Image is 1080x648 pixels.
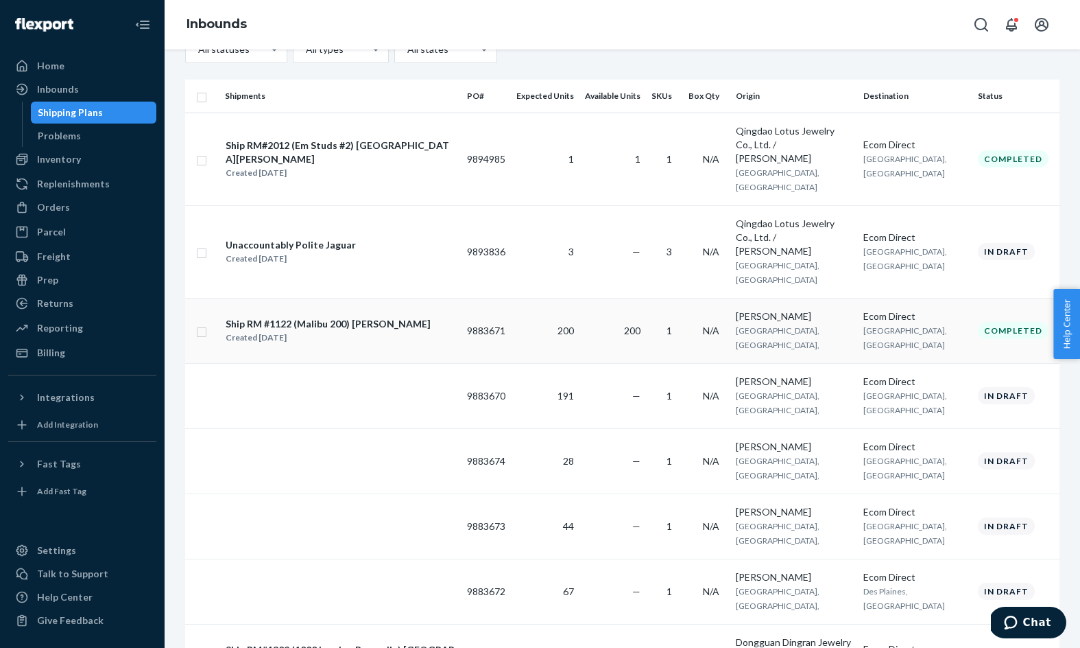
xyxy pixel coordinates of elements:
[219,80,461,113] th: Shipments
[187,16,247,32] a: Inbounds
[461,363,511,428] td: 9883670
[8,148,156,170] a: Inventory
[31,102,157,124] a: Shipping Plans
[736,586,819,611] span: [GEOGRAPHIC_DATA], [GEOGRAPHIC_DATA],
[8,586,156,608] a: Help Center
[557,390,574,402] span: 191
[978,243,1035,260] div: In draft
[557,325,574,336] span: 200
[667,520,672,532] span: 1
[632,390,640,402] span: —
[37,567,108,581] div: Talk to Support
[8,292,156,314] a: Returns
[863,375,967,389] div: Ecom Direct
[667,586,672,597] span: 1
[667,325,672,336] span: 1
[632,455,640,467] span: —
[863,586,945,611] span: Des Plaines, [GEOGRAPHIC_DATA]
[37,321,83,335] div: Reporting
[978,583,1035,600] div: In draft
[736,440,852,454] div: [PERSON_NAME]
[683,80,730,113] th: Box Qty
[736,260,819,285] span: [GEOGRAPHIC_DATA], [GEOGRAPHIC_DATA]
[568,153,574,165] span: 1
[863,154,947,178] span: [GEOGRAPHIC_DATA], [GEOGRAPHIC_DATA]
[730,80,857,113] th: Origin
[863,456,947,481] span: [GEOGRAPHIC_DATA], [GEOGRAPHIC_DATA]
[461,113,511,205] td: 9894985
[176,5,258,45] ol: breadcrumbs
[461,494,511,559] td: 9883673
[37,177,110,191] div: Replenishments
[1053,289,1080,359] button: Help Center
[736,217,852,258] div: Qingdao Lotus Jewelry Co., Ltd. / [PERSON_NAME]
[38,129,81,143] div: Problems
[8,317,156,339] a: Reporting
[703,586,719,597] span: N/A
[736,310,852,323] div: [PERSON_NAME]
[563,586,574,597] span: 67
[703,390,719,402] span: N/A
[579,80,646,113] th: Available Units
[703,246,719,257] span: N/A
[1028,11,1055,38] button: Open account menu
[568,246,574,257] span: 3
[632,246,640,257] span: —
[8,481,156,502] a: Add Fast Tag
[15,18,73,32] img: Flexport logo
[736,570,852,584] div: [PERSON_NAME]
[863,440,967,454] div: Ecom Direct
[8,563,156,585] button: Talk to Support
[8,269,156,291] a: Prep
[8,78,156,100] a: Inbounds
[37,297,73,310] div: Returns
[667,390,672,402] span: 1
[8,386,156,408] button: Integrations
[863,325,947,350] span: [GEOGRAPHIC_DATA], [GEOGRAPHIC_DATA]
[37,273,58,287] div: Prep
[511,80,579,113] th: Expected Units
[667,246,672,257] span: 3
[736,505,852,519] div: [PERSON_NAME]
[38,106,103,119] div: Shipping Plans
[863,310,967,323] div: Ecom Direct
[8,342,156,364] a: Billing
[667,153,672,165] span: 1
[8,453,156,475] button: Fast Tags
[736,124,852,165] div: Qingdao Lotus Jewelry Co., Ltd. / [PERSON_NAME]
[563,455,574,467] span: 28
[563,520,574,532] span: 44
[37,225,66,239] div: Parcel
[37,457,81,471] div: Fast Tags
[978,322,1048,339] div: Completed
[736,456,819,481] span: [GEOGRAPHIC_DATA], [GEOGRAPHIC_DATA],
[37,485,86,497] div: Add Fast Tag
[406,43,407,56] input: All states
[8,414,156,436] a: Add Integration
[978,387,1035,404] div: In draft
[226,238,356,252] div: Unaccountably Polite Jaguar
[37,250,71,264] div: Freight
[226,139,455,166] div: Ship RM#2012 (Em Studs #2) [GEOGRAPHIC_DATA][PERSON_NAME]
[461,428,511,494] td: 9883674
[37,152,81,166] div: Inventory
[37,391,95,404] div: Integrations
[37,346,65,360] div: Billing
[226,331,431,345] div: Created [DATE]
[998,11,1025,38] button: Open notifications
[226,166,455,180] div: Created [DATE]
[863,391,947,415] span: [GEOGRAPHIC_DATA], [GEOGRAPHIC_DATA]
[703,455,719,467] span: N/A
[863,246,947,271] span: [GEOGRAPHIC_DATA], [GEOGRAPHIC_DATA]
[632,586,640,597] span: —
[972,80,1059,113] th: Status
[461,559,511,624] td: 9883672
[226,252,356,266] div: Created [DATE]
[978,452,1035,470] div: In draft
[736,391,819,415] span: [GEOGRAPHIC_DATA], [GEOGRAPHIC_DATA],
[635,153,640,165] span: 1
[129,11,156,38] button: Close Navigation
[37,544,76,557] div: Settings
